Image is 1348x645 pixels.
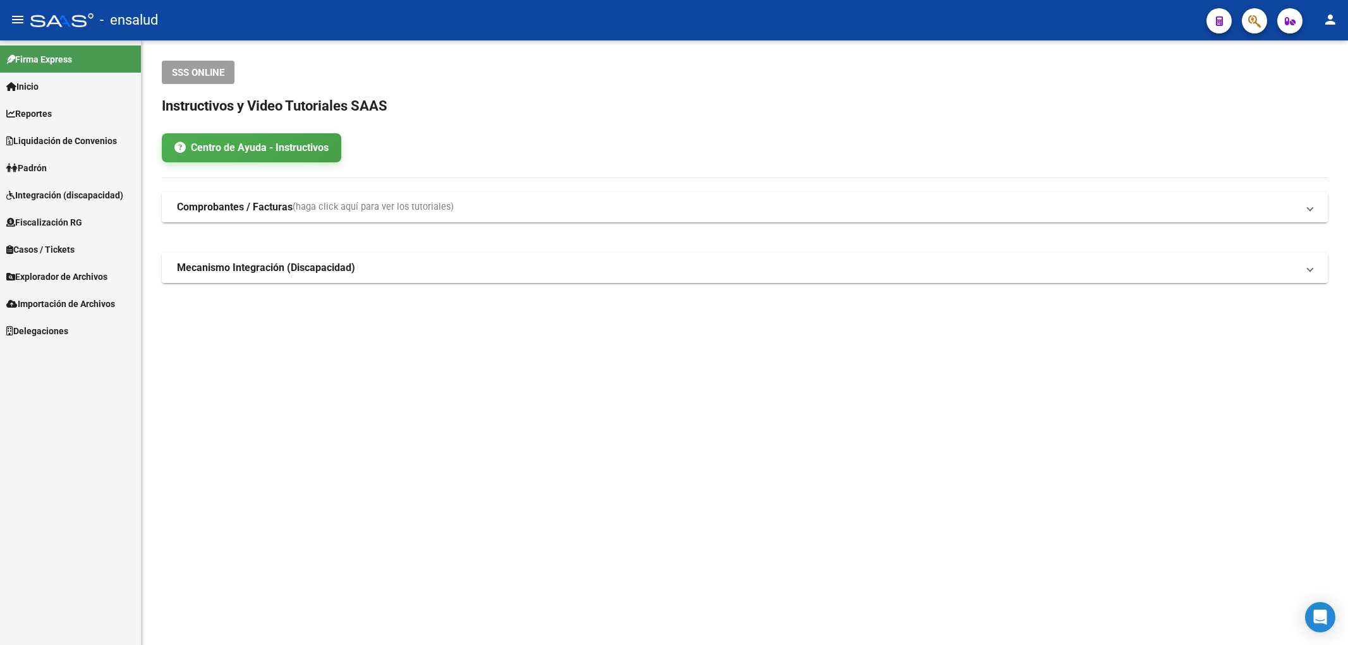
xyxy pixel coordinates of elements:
[6,188,123,202] span: Integración (discapacidad)
[6,52,72,66] span: Firma Express
[1305,602,1335,632] div: Open Intercom Messenger
[162,192,1328,222] mat-expansion-panel-header: Comprobantes / Facturas(haga click aquí para ver los tutoriales)
[293,200,454,214] span: (haga click aquí para ver los tutoriales)
[6,215,82,229] span: Fiscalización RG
[162,94,1328,118] h2: Instructivos y Video Tutoriales SAAS
[6,243,75,256] span: Casos / Tickets
[6,107,52,121] span: Reportes
[162,133,341,162] a: Centro de Ayuda - Instructivos
[10,12,25,27] mat-icon: menu
[177,261,355,275] strong: Mecanismo Integración (Discapacidad)
[1323,12,1338,27] mat-icon: person
[172,67,224,78] span: SSS ONLINE
[177,200,293,214] strong: Comprobantes / Facturas
[6,270,107,284] span: Explorador de Archivos
[6,161,47,175] span: Padrón
[6,324,68,338] span: Delegaciones
[6,80,39,93] span: Inicio
[162,61,234,84] button: SSS ONLINE
[6,297,115,311] span: Importación de Archivos
[162,253,1328,283] mat-expansion-panel-header: Mecanismo Integración (Discapacidad)
[6,134,117,148] span: Liquidación de Convenios
[100,6,158,34] span: - ensalud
